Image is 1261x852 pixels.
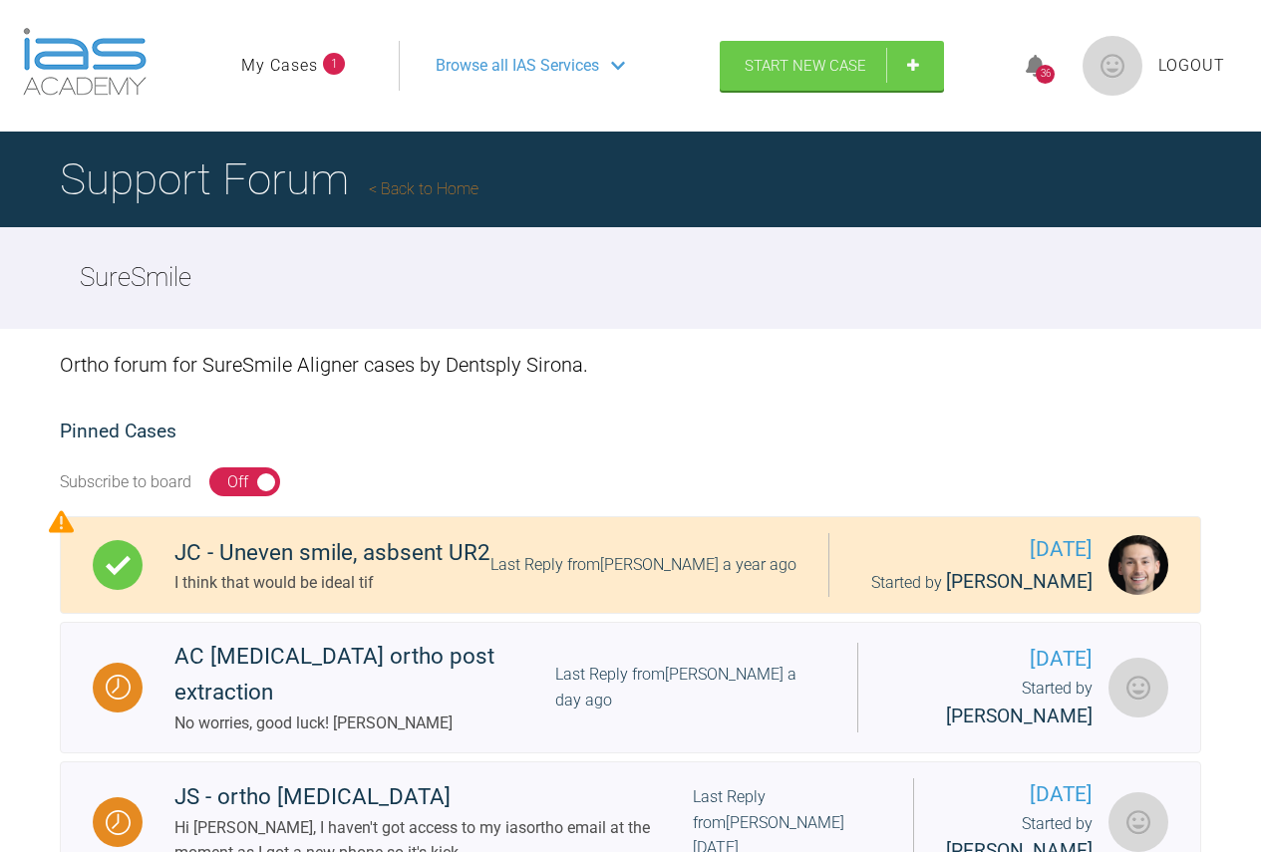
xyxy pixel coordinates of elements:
[890,643,1093,676] span: [DATE]
[174,535,490,571] div: JC - Uneven smile, asbsent UR2
[861,533,1093,566] span: [DATE]
[490,552,796,578] div: Last Reply from [PERSON_NAME] a year ago
[555,662,826,712] div: Last Reply from [PERSON_NAME] a day ago
[1083,36,1142,96] img: profile.png
[174,710,555,736] div: No worries, good luck! [PERSON_NAME]
[174,639,555,710] div: AC [MEDICAL_DATA] ortho post extraction
[946,778,1093,811] span: [DATE]
[60,516,1201,614] a: CompleteJC - Uneven smile, asbsent UR2I think that would be ideal tifLast Reply from[PERSON_NAME]...
[106,810,131,835] img: Waiting
[23,28,147,96] img: logo-light.3e3ef733.png
[946,705,1093,727] span: [PERSON_NAME]
[1158,53,1225,79] a: Logout
[745,57,866,75] span: Start New Case
[861,567,1093,598] div: Started by
[49,509,74,534] img: Priority
[323,53,345,75] span: 1
[1108,792,1168,852] img: Gordon Campbell
[80,257,191,299] h2: SureSmile
[106,553,131,578] img: Complete
[369,179,478,198] a: Back to Home
[720,41,944,91] a: Start New Case
[890,676,1093,731] div: Started by
[60,144,478,214] h1: Support Forum
[60,329,1201,401] div: Ortho forum for SureSmile Aligner cases by Dentsply Sirona.
[174,779,693,815] div: JS - ortho [MEDICAL_DATA]
[436,53,599,79] span: Browse all IAS Services
[227,469,248,495] div: Off
[1036,65,1055,84] div: 36
[60,469,191,495] div: Subscribe to board
[174,570,490,596] div: I think that would be ideal tif
[1108,658,1168,717] img: Sally Davies
[241,53,318,79] a: My Cases
[1108,535,1168,595] img: Jack Dowling
[60,417,1201,447] h2: Pinned Cases
[106,675,131,700] img: Waiting
[60,622,1201,752] a: WaitingAC [MEDICAL_DATA] ortho post extractionNo worries, good luck! [PERSON_NAME]Last Reply from...
[946,570,1093,593] span: [PERSON_NAME]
